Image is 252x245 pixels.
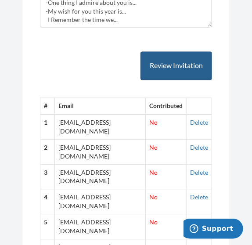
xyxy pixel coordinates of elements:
span: No [149,219,158,226]
a: Delete [190,169,208,177]
span: No [149,194,158,201]
th: Email [55,98,146,114]
th: 2 [40,140,55,165]
span: No [149,169,158,177]
a: Delete [190,119,208,126]
td: [EMAIL_ADDRESS][DOMAIN_NAME] [55,165,146,190]
th: 1 [40,115,55,140]
th: 5 [40,215,55,240]
span: No [149,144,158,151]
th: 3 [40,165,55,190]
td: [EMAIL_ADDRESS][DOMAIN_NAME] [55,115,146,140]
a: Delete [190,194,208,201]
td: [EMAIL_ADDRESS][DOMAIN_NAME] [55,140,146,165]
a: Delete [190,144,208,151]
th: 4 [40,190,55,215]
th: Contributed [146,98,187,114]
span: No [149,119,158,126]
td: [EMAIL_ADDRESS][DOMAIN_NAME] [55,190,146,215]
td: [EMAIL_ADDRESS][DOMAIN_NAME] [55,215,146,240]
th: # [40,98,55,114]
button: Review Invitation [140,52,212,80]
iframe: Opens a widget where you can chat to one of our agents [184,219,243,241]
